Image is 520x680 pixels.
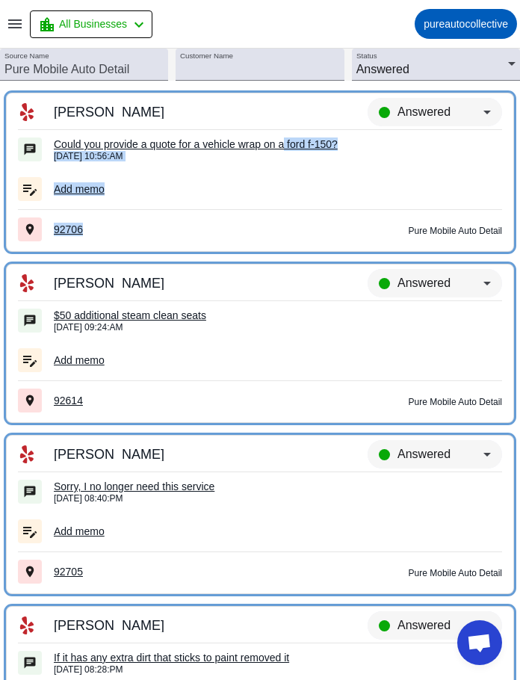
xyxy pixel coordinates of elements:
div: 92706 [54,220,278,239]
mat-label: Source Name [4,52,49,60]
mat-label: Customer Name [180,52,233,60]
div: Pure Mobile Auto Detail [293,395,502,409]
mat-icon: menu [6,15,24,33]
mat-icon: Yelp [18,445,36,463]
button: pureautocollective [415,9,517,39]
div: 92705 [54,562,278,581]
button: All Businesses [30,10,152,38]
div: [DATE] 10:56:AM [54,151,502,161]
div: [DATE] 09:24:AM [54,322,502,333]
div: Add memo [54,350,502,370]
mat-label: Status [356,52,377,60]
span: All Businesses [59,18,127,30]
div: [PERSON_NAME] [54,448,278,461]
div: Add memo [54,179,502,199]
div: Sorry, I no longer need this service [54,480,502,493]
span: Answered [356,63,409,75]
div: $50 additional steam clean seats [54,309,502,322]
div: 92614 [54,391,278,410]
input: Pure Mobile Auto Detail [4,61,164,78]
mat-icon: Yelp [18,616,36,634]
mat-icon: location_city [38,16,56,34]
span: Answered [397,105,451,118]
div: Add memo [54,522,502,541]
div: [PERSON_NAME] [54,619,278,632]
span: Answered [397,448,451,460]
mat-icon: Yelp [18,103,36,121]
span: Answered [397,276,451,289]
div: Pure Mobile Auto Detail [293,566,502,580]
span: pureautocollective [424,18,508,30]
div: Pure Mobile Auto Detail [293,224,502,238]
span: Answered [397,619,451,631]
div: [PERSON_NAME] [54,276,278,290]
div: Open chat [457,620,502,665]
div: [DATE] 08:28:PM [54,664,502,675]
div: If it has any extra dirt that sticks to paint removed it [54,651,502,664]
div: [DATE] 08:40:PM [54,493,502,504]
div: [PERSON_NAME] [54,105,278,119]
div: Could you provide a quote for a vehicle wrap on a ford f-150? [54,137,502,151]
mat-icon: chevron_left [130,16,148,34]
mat-icon: Yelp [18,274,36,292]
